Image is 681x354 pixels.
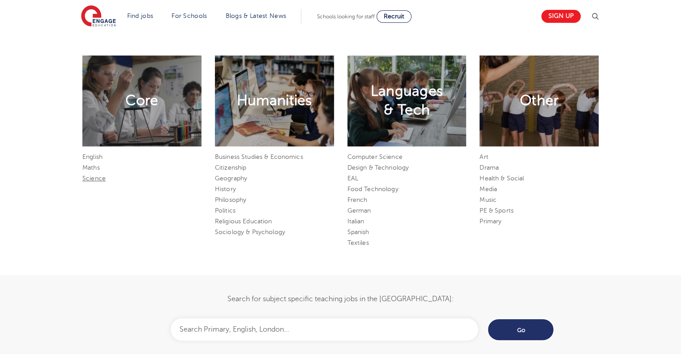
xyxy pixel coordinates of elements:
a: Drama [480,164,499,171]
a: Music [480,196,497,203]
a: Politics [215,207,236,214]
h2: Humanities [237,91,312,110]
h2: Languages & Tech [370,82,443,119]
a: Italian [347,218,364,225]
a: Maths [82,164,100,171]
a: German [347,207,371,214]
span: Schools looking for staff [317,13,375,20]
a: French [347,196,368,203]
a: Recruit [377,10,411,23]
a: Primary [480,218,501,225]
span: Recruit [384,13,404,20]
p: Search for subject specific teaching jobs in the [GEOGRAPHIC_DATA]: [82,293,599,305]
img: Engage Education [81,5,116,28]
a: Sign up [541,10,581,23]
a: History [215,186,236,192]
a: Philosophy [215,196,246,203]
h2: Other [520,91,559,110]
a: Computer Science [347,154,403,160]
a: Citizenship [215,164,247,171]
a: Find jobs [127,13,154,19]
a: Textiles [347,239,369,246]
a: Science [82,175,106,182]
a: Art [480,154,488,160]
a: For Schools [171,13,207,19]
a: Food Technology [347,186,398,192]
a: English [82,154,103,160]
a: Business Studies & Economics [215,154,303,160]
a: EAL [347,175,358,182]
a: Media [480,186,497,192]
a: Sociology & Psychology [215,229,285,235]
a: Religious Education [215,218,272,225]
a: Health & Social [480,175,524,182]
input: Go [487,318,554,341]
a: Design & Technology [347,164,409,171]
a: Geography [215,175,247,182]
h2: Core [125,91,158,110]
a: PE & Sports [480,207,514,214]
a: Blogs & Latest News [226,13,287,19]
a: Spanish [347,229,369,235]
